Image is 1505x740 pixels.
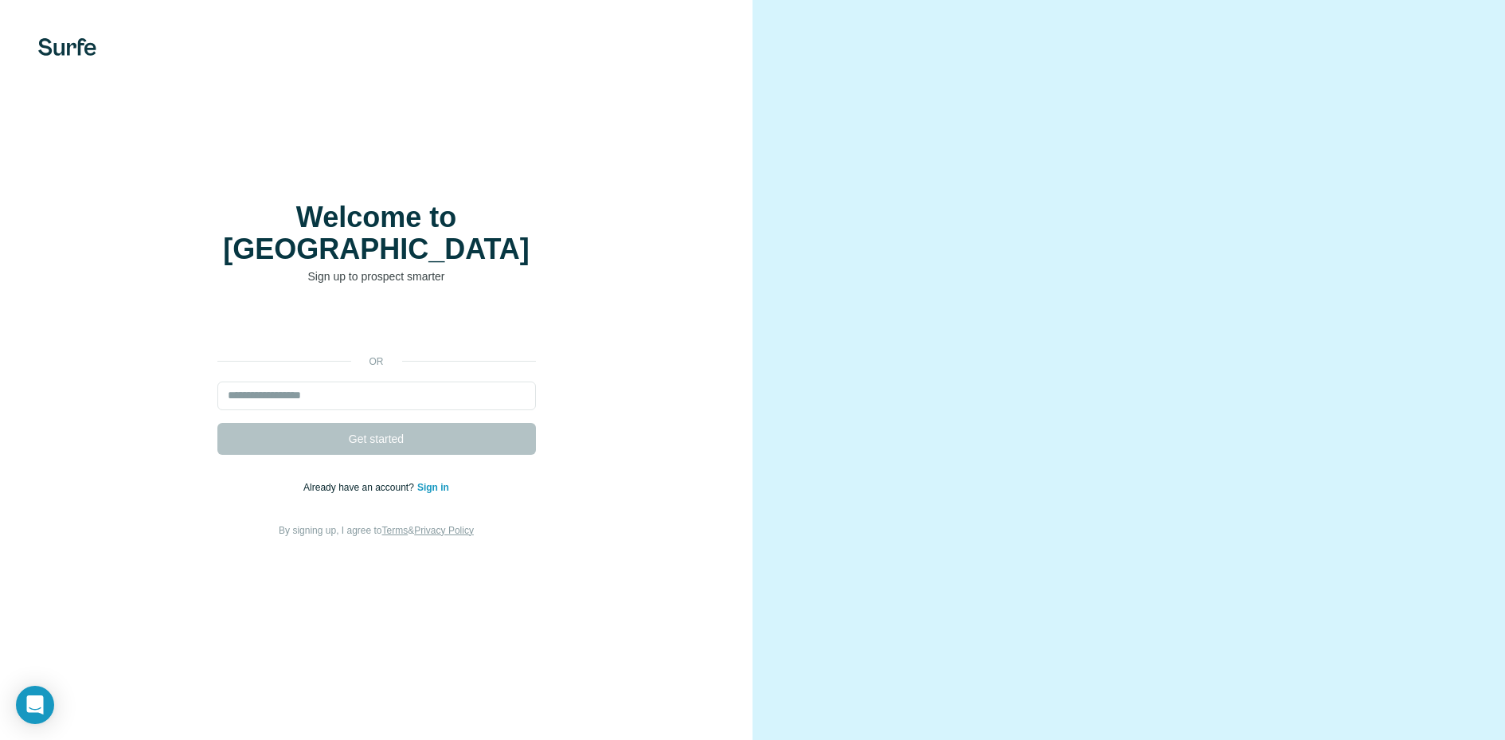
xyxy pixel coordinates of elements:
iframe: Sign in with Google Button [209,308,544,343]
a: Privacy Policy [414,525,474,536]
span: By signing up, I agree to & [279,525,474,536]
a: Sign in [417,482,449,493]
span: Already have an account? [303,482,417,493]
a: Terms [382,525,408,536]
img: Surfe's logo [38,38,96,56]
h1: Welcome to [GEOGRAPHIC_DATA] [217,202,536,265]
p: or [351,354,402,369]
p: Sign up to prospect smarter [217,268,536,284]
div: Open Intercom Messenger [16,686,54,724]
